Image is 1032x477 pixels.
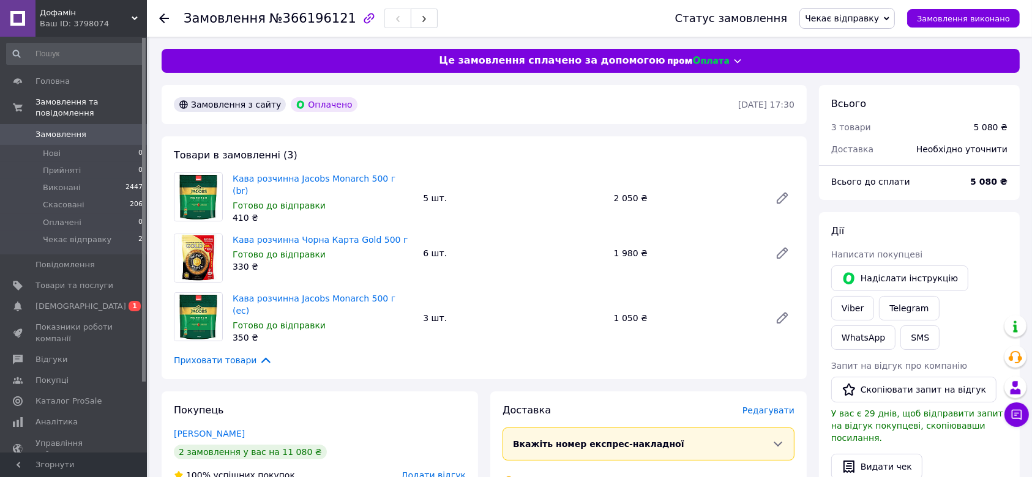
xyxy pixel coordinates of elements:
span: 2447 [125,182,143,193]
div: Ваш ID: 3798074 [40,18,147,29]
span: Це замовлення сплачено за допомогою [439,54,665,68]
span: 1 [129,301,141,311]
span: Написати покупцеві [831,250,922,259]
span: Відгуки [36,354,67,365]
span: 206 [130,199,143,210]
span: Чекає відправку [805,13,879,23]
div: 410 ₴ [233,212,413,224]
span: Вкажіть номер експрес-накладної [513,439,684,449]
span: Оплачені [43,217,81,228]
a: [PERSON_NAME] [174,429,245,438]
span: Аналітика [36,416,78,427]
span: Готово до відправки [233,250,326,259]
span: Доставка [831,144,873,154]
span: Покупці [36,375,69,386]
span: Головна [36,76,70,87]
div: Замовлення з сайту [174,97,286,112]
span: Всього до сплати [831,177,910,187]
span: Виконані [43,182,81,193]
button: Надіслати інструкцію [831,265,968,291]
b: 5 080 ₴ [970,177,1008,187]
span: Замовлення [36,129,86,140]
input: Пошук [6,43,144,65]
a: Кава розчинна Jacobs Monarch 500 г (br) [233,174,395,196]
span: 2 [138,234,143,245]
a: Редагувати [770,306,795,330]
span: Редагувати [742,405,795,415]
span: Замовлення виконано [917,14,1010,23]
span: 3 товари [831,122,871,132]
a: Viber [831,296,874,320]
div: Повернутися назад [159,12,169,24]
img: Кава розчинна Jacobs Monarch 500 г (br) [174,173,222,221]
span: Готово до відправки [233,320,326,330]
a: Редагувати [770,241,795,265]
div: Оплачено [291,97,357,112]
span: Замовлення та повідомлення [36,97,147,119]
span: Каталог ProSale [36,396,102,407]
span: Прийняті [43,165,81,176]
span: Дофамін [40,7,132,18]
button: Скопіювати запит на відгук [831,377,996,402]
a: Редагувати [770,186,795,210]
div: 2 050 ₴ [609,190,765,207]
span: 0 [138,217,143,228]
span: Скасовані [43,199,84,210]
span: У вас є 29 днів, щоб відправити запит на відгук покупцеві, скопіювавши посилання. [831,409,1003,443]
span: 0 [138,165,143,176]
div: 1 050 ₴ [609,309,765,327]
span: [DEMOGRAPHIC_DATA] [36,301,126,312]
span: Запит на відгук про компанію [831,361,967,371]
div: 5 шт. [418,190,608,207]
button: SMS [900,325,940,350]
span: Покупець [174,404,224,416]
span: Готово до відправки [233,201,326,210]
span: Всього [831,98,866,109]
div: 3 шт. [418,309,608,327]
span: №366196121 [269,11,356,26]
a: Telegram [879,296,939,320]
div: 2 замовлення у вас на 11 080 ₴ [174,445,327,459]
img: Кава розчинна Jacobs Monarch 500 г (ec) [174,293,222,341]
div: 6 шт. [418,245,608,262]
a: WhatsApp [831,325,896,350]
button: Чат з покупцем [1004,402,1029,427]
div: Необхідно уточнити [909,136,1015,163]
img: Кава розчинна Чорна Карта Gold 500 г [174,234,222,282]
span: Доставка [503,404,551,416]
span: Повідомлення [36,259,95,270]
span: Приховати товари [174,353,272,367]
span: Дії [831,225,844,237]
span: Товари в замовленні (3) [174,149,297,161]
time: [DATE] 17:30 [738,100,795,109]
a: Кава розчинна Чорна Карта Gold 500 г [233,235,408,245]
div: 5 080 ₴ [974,121,1008,133]
button: Замовлення виконано [907,9,1020,28]
div: 1 980 ₴ [609,245,765,262]
span: Замовлення [184,11,266,26]
span: Показники роботи компанії [36,322,113,344]
span: 0 [138,148,143,159]
span: Товари та послуги [36,280,113,291]
span: Нові [43,148,61,159]
div: 350 ₴ [233,331,413,344]
div: Статус замовлення [675,12,788,24]
span: Чекає відправку [43,234,111,245]
span: Управління сайтом [36,438,113,460]
div: 330 ₴ [233,261,413,273]
a: Кава розчинна Jacobs Monarch 500 г (ec) [233,294,395,316]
